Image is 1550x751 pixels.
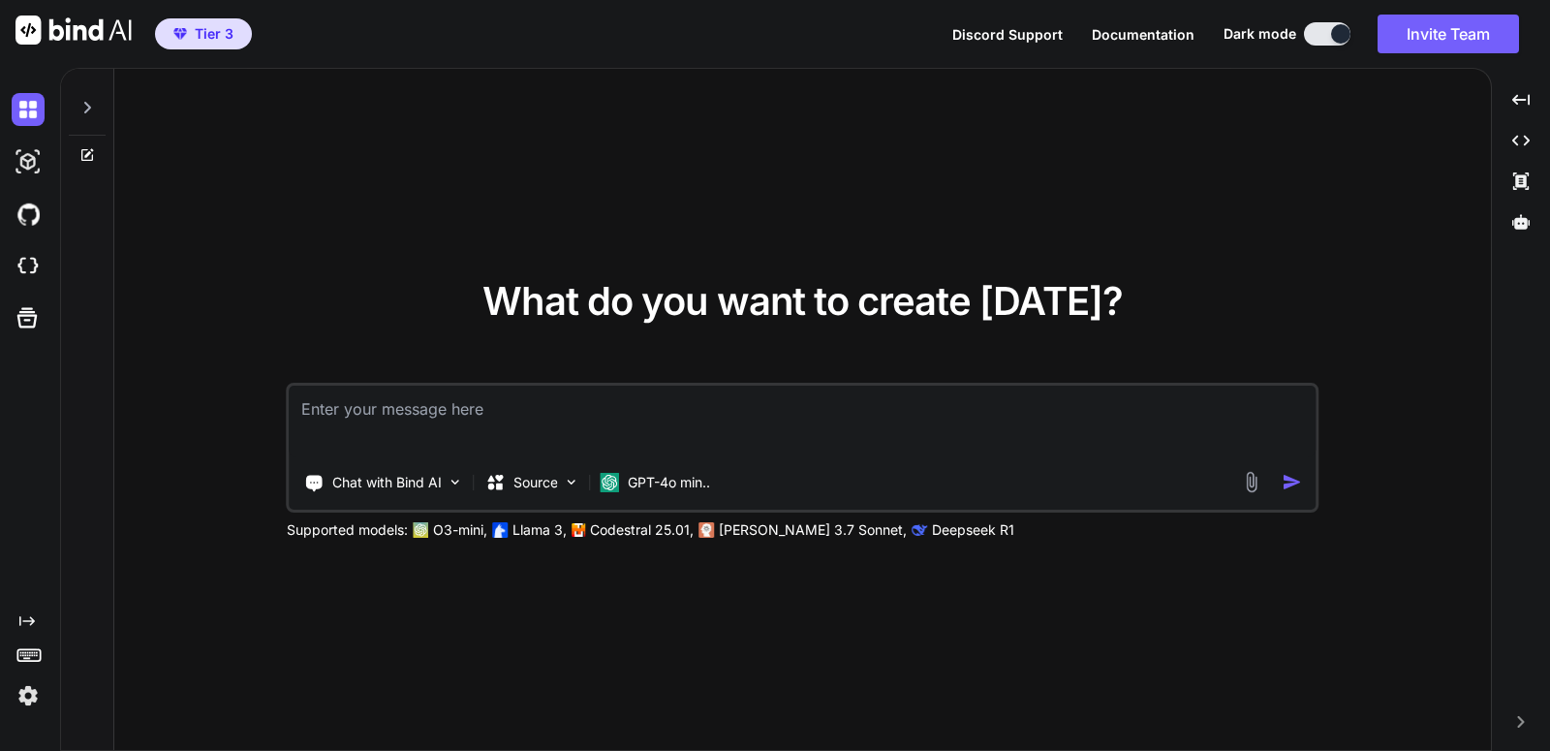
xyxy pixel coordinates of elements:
[913,522,928,538] img: claude
[564,474,580,490] img: Pick Models
[1092,26,1194,43] span: Documentation
[12,250,45,283] img: cloudideIcon
[699,522,715,538] img: claude
[173,28,187,40] img: premium
[448,474,464,490] img: Pick Tools
[414,522,429,538] img: GPT-4
[952,24,1063,45] button: Discord Support
[195,24,233,44] span: Tier 3
[12,145,45,178] img: darkAi-studio
[932,520,1014,540] p: Deepseek R1
[1282,472,1302,492] img: icon
[287,520,408,540] p: Supported models:
[719,520,907,540] p: [PERSON_NAME] 3.7 Sonnet,
[12,93,45,126] img: darkChat
[590,520,694,540] p: Codestral 25.01,
[628,473,710,492] p: GPT-4o min..
[155,18,252,49] button: premiumTier 3
[601,473,620,492] img: GPT-4o mini
[573,523,586,537] img: Mistral-AI
[15,16,132,45] img: Bind AI
[1092,24,1194,45] button: Documentation
[482,277,1123,325] span: What do you want to create [DATE]?
[433,520,487,540] p: O3-mini,
[1240,471,1262,493] img: attachment
[513,473,558,492] p: Source
[1378,15,1519,53] button: Invite Team
[12,679,45,712] img: settings
[512,520,567,540] p: Llama 3,
[493,522,509,538] img: Llama2
[952,26,1063,43] span: Discord Support
[1224,24,1296,44] span: Dark mode
[12,198,45,231] img: githubDark
[332,473,442,492] p: Chat with Bind AI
